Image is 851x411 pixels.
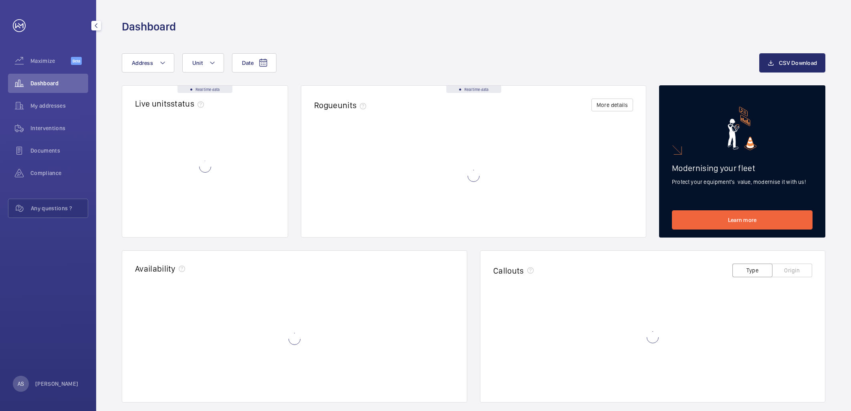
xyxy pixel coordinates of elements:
h2: Callouts [493,266,524,276]
button: More details [591,99,633,111]
img: marketing-card.svg [728,107,757,150]
h2: Modernising your fleet [672,163,813,173]
p: Protect your equipment's value, modernise it with us! [672,178,813,186]
button: Type [732,264,772,277]
span: Maximize [30,57,71,65]
span: Unit [192,60,203,66]
span: Compliance [30,169,88,177]
span: Address [132,60,153,66]
div: Real time data [446,86,501,93]
span: My addresses [30,102,88,110]
h2: Availability [135,264,175,274]
span: Beta [71,57,82,65]
button: Address [122,53,174,73]
button: Origin [772,264,812,277]
button: Unit [182,53,224,73]
span: units [338,100,370,110]
p: AS [18,380,24,388]
span: Date [242,60,254,66]
h1: Dashboard [122,19,176,34]
div: Real time data [177,86,232,93]
button: CSV Download [759,53,825,73]
span: Dashboard [30,79,88,87]
span: Any questions ? [31,204,88,212]
button: Date [232,53,276,73]
span: CSV Download [779,60,817,66]
a: Learn more [672,210,813,230]
span: status [171,99,207,109]
h2: Live units [135,99,207,109]
span: Documents [30,147,88,155]
p: [PERSON_NAME] [35,380,79,388]
h2: Rogue [314,100,369,110]
span: Interventions [30,124,88,132]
